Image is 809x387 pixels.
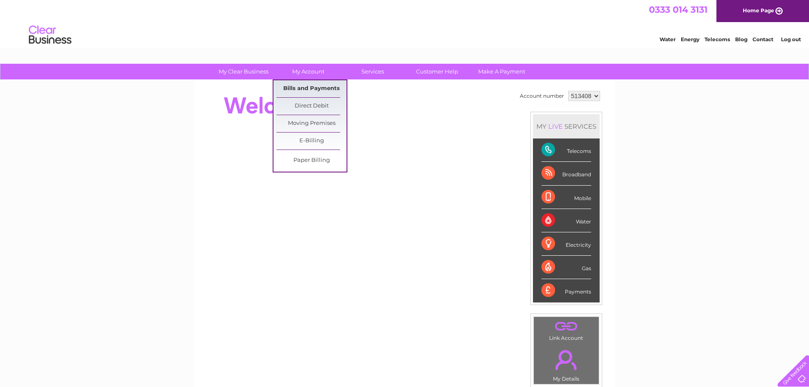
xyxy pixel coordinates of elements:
[541,279,591,302] div: Payments
[467,64,537,79] a: Make A Payment
[541,232,591,256] div: Electricity
[541,209,591,232] div: Water
[28,22,72,48] img: logo.png
[781,36,801,42] a: Log out
[402,64,472,79] a: Customer Help
[660,36,676,42] a: Water
[536,345,597,375] a: .
[681,36,699,42] a: Energy
[541,138,591,162] div: Telecoms
[276,133,347,150] a: E-Billing
[533,343,599,384] td: My Details
[649,4,708,15] a: 0333 014 3131
[541,186,591,209] div: Mobile
[204,5,606,41] div: Clear Business is a trading name of Verastar Limited (registered in [GEOGRAPHIC_DATA] No. 3667643...
[735,36,747,42] a: Blog
[541,256,591,279] div: Gas
[533,114,600,138] div: MY SERVICES
[536,319,597,334] a: .
[276,115,347,132] a: Moving Premises
[276,80,347,97] a: Bills and Payments
[276,98,347,115] a: Direct Debit
[753,36,773,42] a: Contact
[276,152,347,169] a: Paper Billing
[705,36,730,42] a: Telecoms
[541,162,591,185] div: Broadband
[518,89,566,103] td: Account number
[209,64,279,79] a: My Clear Business
[338,64,408,79] a: Services
[547,122,564,130] div: LIVE
[273,64,343,79] a: My Account
[533,316,599,343] td: Link Account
